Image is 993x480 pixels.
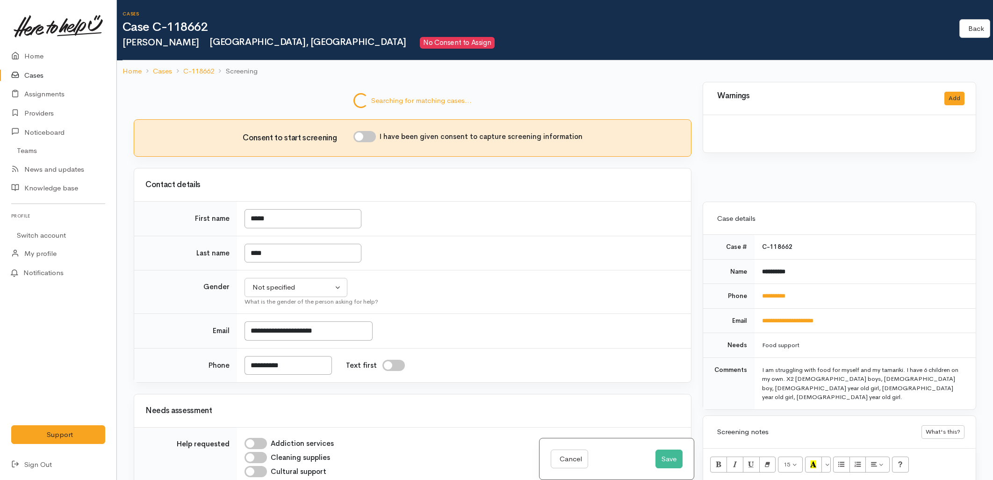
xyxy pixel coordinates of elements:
[214,66,257,77] li: Screening
[209,360,230,371] label: Phone
[865,457,890,473] button: Paragraph
[921,425,964,439] button: What's this?
[703,308,755,333] td: Email
[703,284,755,309] td: Phone
[821,457,831,473] button: More Color
[122,66,142,77] a: Home
[959,19,990,38] a: Back
[833,457,850,473] button: Unordered list (CTRL+SHIFT+NUM7)
[892,457,909,473] button: Help
[122,11,959,16] h6: Cases
[346,360,377,371] label: Text first
[762,341,964,350] div: Food support
[196,248,230,259] label: Last name
[380,131,583,142] label: I have been given consent to capture screening information
[203,282,230,292] label: Gender
[245,278,347,297] button: Not specified
[195,213,230,224] label: First name
[703,235,755,259] td: Case #
[944,92,964,105] button: Add
[183,66,214,77] a: C-118662
[655,450,683,469] button: Save
[714,213,964,224] div: Case details
[122,21,959,34] h1: Case C-118662
[759,457,776,473] button: Remove Font Style (CTRL+\)
[703,333,755,358] td: Needs
[243,134,353,143] h3: Consent to start screening
[778,457,803,473] button: Font Size
[784,460,790,468] span: 15
[762,243,792,251] b: C-118662
[703,259,755,284] td: Name
[420,37,495,49] span: No Consent to Assign
[122,37,959,49] h2: [PERSON_NAME]
[849,457,866,473] button: Ordered list (CTRL+SHIFT+NUM8)
[371,95,472,106] span: Searching for matching cases...
[743,457,760,473] button: Underline (CTRL+U)
[251,282,333,293] div: Not specified
[213,326,230,336] label: Email
[762,365,964,402] div: I am struggling with food for myself and my tamariki. I have 6 children on my own. X2 [DEMOGRAPHI...
[153,66,172,77] a: Cases
[703,357,755,409] td: Comments
[271,438,334,449] label: Addiction services
[714,427,921,437] div: Screening notes
[117,60,993,82] nav: breadcrumb
[11,425,105,444] button: Support
[805,457,822,473] button: Recent Color
[245,297,680,306] div: What is the gender of the person asking for help?
[714,92,933,101] h3: Warnings
[271,452,330,463] label: Cleaning supplies
[145,181,680,189] h3: Contact details
[11,210,105,222] h6: Profile
[551,450,588,469] a: Cancel
[727,457,743,473] button: Italic (CTRL+I)
[205,36,406,48] span: [GEOGRAPHIC_DATA], [GEOGRAPHIC_DATA]
[710,457,727,473] button: Bold (CTRL+B)
[145,407,680,415] h3: Needs assessment
[271,466,326,477] label: Cultural support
